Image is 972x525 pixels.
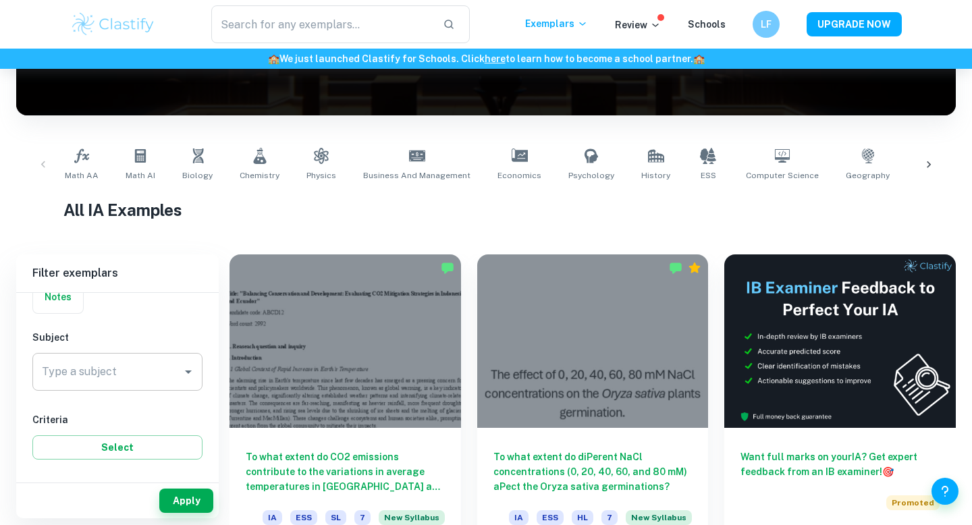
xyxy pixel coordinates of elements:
[753,11,780,38] button: LF
[807,12,902,36] button: UPGRADE NOW
[693,53,705,64] span: 🏫
[32,476,202,491] h6: Grade
[493,449,693,494] h6: To what extent do diPerent NaCl concentrations (0, 20, 40, 60, and 80 mM) aPect the Oryza sativa ...
[688,19,726,30] a: Schools
[485,53,506,64] a: here
[32,412,202,427] h6: Criteria
[846,169,890,182] span: Geography
[724,254,956,428] img: Thumbnail
[572,510,593,525] span: HL
[211,5,432,43] input: Search for any exemplars...
[3,51,969,66] h6: We just launched Clastify for Schools. Click to learn how to become a school partner.
[701,169,716,182] span: ESS
[886,495,940,510] span: Promoted
[615,18,661,32] p: Review
[354,510,371,525] span: 7
[32,330,202,345] h6: Subject
[290,510,317,525] span: ESS
[509,510,529,525] span: IA
[16,254,219,292] h6: Filter exemplars
[246,449,445,494] h6: To what extent do CO2 emissions contribute to the variations in average temperatures in [GEOGRAPH...
[740,449,940,479] h6: Want full marks on your IA ? Get expert feedback from an IB examiner!
[669,261,682,275] img: Marked
[63,198,909,222] h1: All IA Examples
[525,16,588,31] p: Exemplars
[240,169,279,182] span: Chemistry
[932,478,959,505] button: Help and Feedback
[32,435,202,460] button: Select
[126,169,155,182] span: Math AI
[182,169,213,182] span: Biology
[70,11,156,38] img: Clastify logo
[65,169,99,182] span: Math AA
[268,53,279,64] span: 🏫
[497,169,541,182] span: Economics
[601,510,618,525] span: 7
[568,169,614,182] span: Psychology
[537,510,564,525] span: ESS
[33,281,83,313] button: Notes
[263,510,282,525] span: IA
[363,169,470,182] span: Business and Management
[441,261,454,275] img: Marked
[306,169,336,182] span: Physics
[746,169,819,182] span: Computer Science
[179,362,198,381] button: Open
[759,17,774,32] h6: LF
[159,489,213,513] button: Apply
[641,169,670,182] span: History
[626,510,692,525] span: New Syllabus
[325,510,346,525] span: SL
[688,261,701,275] div: Premium
[379,510,445,525] span: New Syllabus
[882,466,894,477] span: 🎯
